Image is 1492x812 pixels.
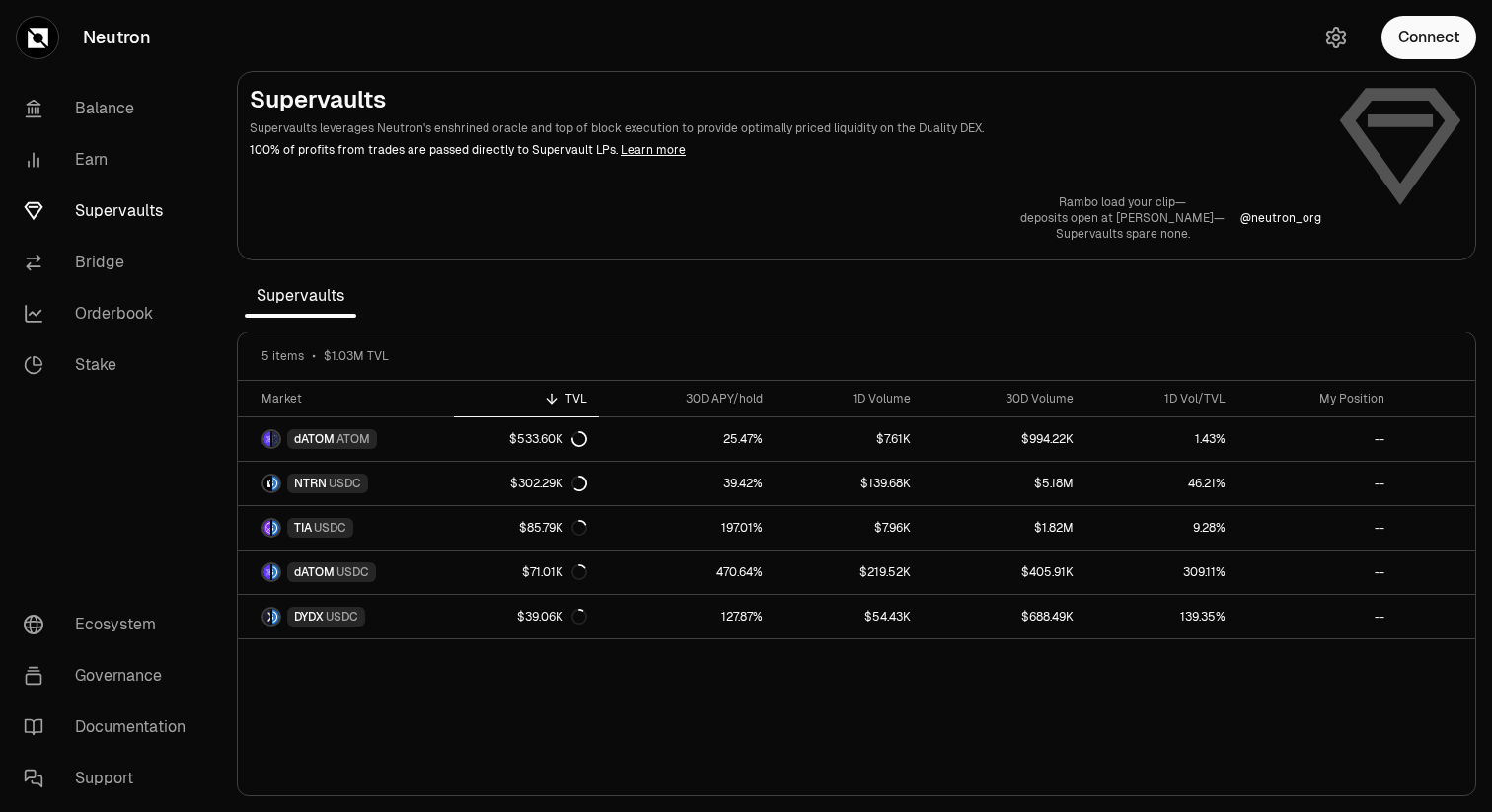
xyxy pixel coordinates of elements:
a: 25.47% [599,417,775,461]
div: 30D Volume [934,391,1074,406]
a: $219.52K [775,551,923,594]
span: USDC [336,564,369,580]
div: TVL [466,391,587,406]
span: dATOM [294,431,335,447]
div: 1D Volume [786,391,911,406]
a: Learn more [621,142,686,158]
a: $39.06K [454,595,599,638]
a: Bridge [8,237,213,288]
h2: Supervaults [250,84,1321,115]
span: USDC [326,609,358,625]
a: $7.96K [775,506,923,550]
a: -- [1237,417,1395,461]
a: 309.11% [1085,551,1238,594]
a: -- [1237,551,1395,594]
a: $302.29K [454,462,599,505]
a: $85.79K [454,506,599,550]
a: @neutron_org [1240,210,1321,226]
a: Balance [8,83,213,134]
a: Governance [8,650,213,701]
div: $85.79K [519,520,587,536]
a: TIA LogoUSDC LogoTIAUSDC [238,506,454,550]
a: -- [1237,506,1395,550]
p: deposits open at [PERSON_NAME]— [1020,210,1225,226]
a: Earn [8,134,213,185]
span: USDC [329,476,361,491]
div: $302.29K [510,476,587,491]
a: $54.43K [775,595,923,638]
span: DYDX [294,609,324,625]
a: 139.35% [1085,595,1238,638]
a: Supervaults [8,185,213,237]
div: 30D APY/hold [611,391,763,406]
a: -- [1237,462,1395,505]
a: 197.01% [599,506,775,550]
a: $994.22K [923,417,1085,461]
div: My Position [1249,391,1383,406]
a: 127.87% [599,595,775,638]
img: USDC Logo [272,564,279,580]
div: $533.60K [509,431,587,447]
a: Orderbook [8,288,213,339]
a: dATOM LogoATOM LogodATOMATOM [238,417,454,461]
a: Stake [8,339,213,391]
span: ATOM [336,431,370,447]
a: $688.49K [923,595,1085,638]
a: Documentation [8,701,213,753]
a: $405.91K [923,551,1085,594]
a: 39.42% [599,462,775,505]
div: Market [261,391,442,406]
span: TIA [294,520,312,536]
a: 470.64% [599,551,775,594]
a: Rambo load your clip—deposits open at [PERSON_NAME]—Supervaults spare none. [1020,194,1225,242]
a: NTRN LogoUSDC LogoNTRNUSDC [238,462,454,505]
div: $71.01K [522,564,587,580]
img: TIA Logo [263,520,270,536]
img: dATOM Logo [263,431,270,447]
p: Supervaults leverages Neutron's enshrined oracle and top of block execution to provide optimally ... [250,119,1321,137]
span: 5 items [261,348,304,364]
a: dATOM LogoUSDC LogodATOMUSDC [238,551,454,594]
img: dATOM Logo [263,564,270,580]
img: NTRN Logo [263,476,270,491]
a: $7.61K [775,417,923,461]
a: Support [8,753,213,804]
a: $1.82M [923,506,1085,550]
span: $1.03M TVL [324,348,389,364]
span: Supervaults [245,276,356,316]
a: DYDX LogoUSDC LogoDYDXUSDC [238,595,454,638]
p: 100% of profits from trades are passed directly to Supervault LPs. [250,141,1321,159]
span: USDC [314,520,346,536]
img: USDC Logo [272,476,279,491]
div: 1D Vol/TVL [1097,391,1227,406]
img: ATOM Logo [272,431,279,447]
a: 46.21% [1085,462,1238,505]
a: $71.01K [454,551,599,594]
img: DYDX Logo [263,609,270,625]
span: dATOM [294,564,335,580]
p: Rambo load your clip— [1020,194,1225,210]
div: $39.06K [517,609,587,625]
span: NTRN [294,476,327,491]
a: 1.43% [1085,417,1238,461]
a: $533.60K [454,417,599,461]
a: Ecosystem [8,599,213,650]
button: Connect [1381,16,1476,59]
img: USDC Logo [272,609,279,625]
a: 9.28% [1085,506,1238,550]
img: USDC Logo [272,520,279,536]
p: Supervaults spare none. [1020,226,1225,242]
a: $139.68K [775,462,923,505]
p: @ neutron_org [1240,210,1321,226]
a: -- [1237,595,1395,638]
a: $5.18M [923,462,1085,505]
